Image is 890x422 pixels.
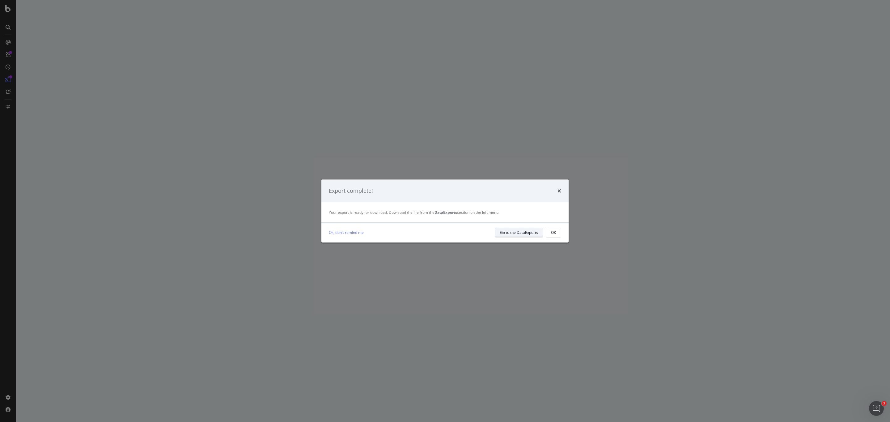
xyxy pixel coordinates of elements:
[495,228,543,238] button: Go to the DataExports
[329,229,364,236] a: Ok, don't remind me
[329,210,561,215] div: Your export is ready for download. Download the file from the
[329,187,373,195] div: Export complete!
[557,187,561,195] div: times
[500,230,538,235] div: Go to the DataExports
[321,179,569,243] div: modal
[869,401,884,416] iframe: Intercom live chat
[882,401,887,406] span: 1
[551,230,556,235] div: OK
[546,228,561,238] button: OK
[434,210,499,215] span: section on the left menu.
[434,210,457,215] strong: DataExports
